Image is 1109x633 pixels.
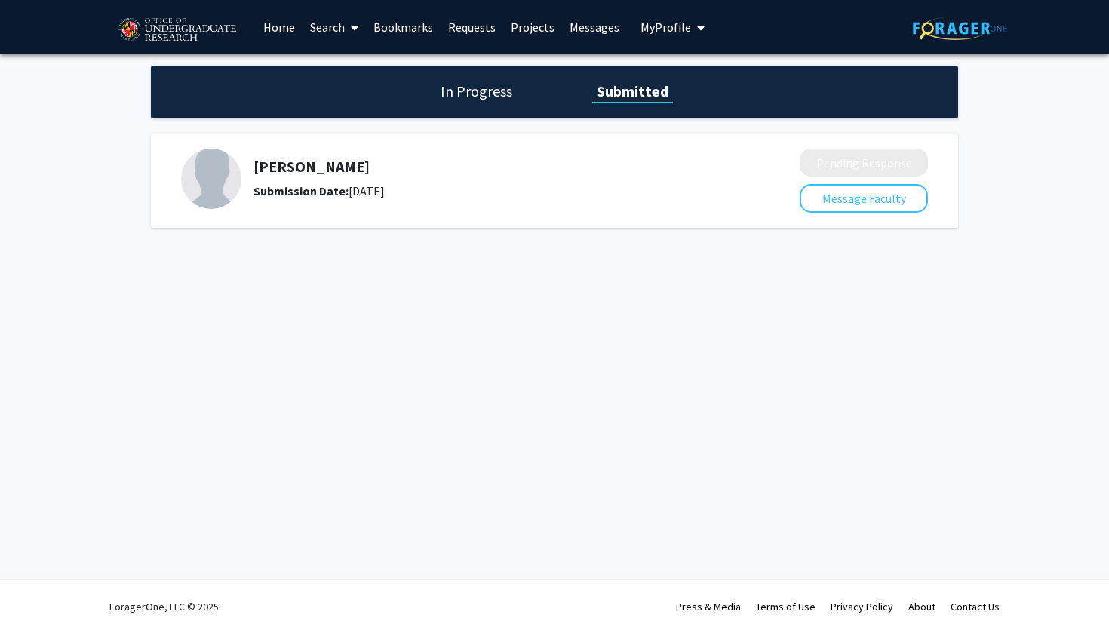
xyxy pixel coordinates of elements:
[676,600,741,613] a: Press & Media
[800,191,928,206] a: Message Faculty
[366,1,441,54] a: Bookmarks
[256,1,303,54] a: Home
[641,20,691,35] span: My Profile
[436,81,517,102] h1: In Progress
[253,183,349,198] b: Submission Date:
[503,1,562,54] a: Projects
[913,17,1007,40] img: ForagerOne Logo
[113,11,241,49] img: University of Maryland Logo
[109,580,219,633] div: ForagerOne, LLC © 2025
[831,600,893,613] a: Privacy Policy
[253,182,720,200] div: [DATE]
[951,600,1000,613] a: Contact Us
[800,184,928,213] button: Message Faculty
[908,600,935,613] a: About
[11,565,64,622] iframe: Chat
[800,149,928,177] button: Pending Response
[303,1,366,54] a: Search
[441,1,503,54] a: Requests
[253,158,720,176] h5: [PERSON_NAME]
[562,1,627,54] a: Messages
[181,149,241,209] img: Profile Picture
[592,81,673,102] h1: Submitted
[756,600,816,613] a: Terms of Use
